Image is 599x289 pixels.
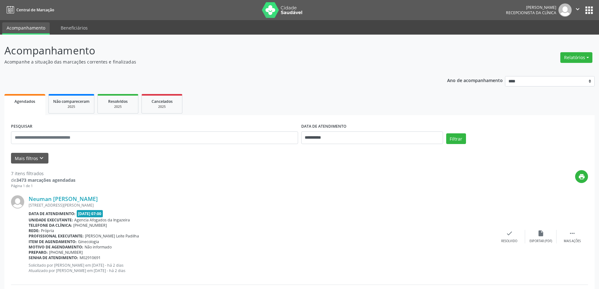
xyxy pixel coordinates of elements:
i:  [569,230,576,237]
p: Acompanhamento [4,43,418,58]
div: Exportar (PDF) [530,239,552,243]
p: Solicitado por [PERSON_NAME] em [DATE] - há 2 dias Atualizado por [PERSON_NAME] em [DATE] - há 2 ... [29,263,494,273]
b: Preparo: [29,250,48,255]
i: insert_drive_file [537,230,544,237]
span: Central de Marcação [16,7,54,13]
button: Filtrar [446,133,466,144]
div: 2025 [53,104,90,109]
span: Cancelados [152,99,173,104]
span: Não compareceram [53,99,90,104]
button: Mais filtroskeyboard_arrow_down [11,153,48,164]
span: Agencia Afogados da Ingazeira [74,217,130,223]
a: Acompanhamento [2,22,50,35]
label: PESQUISAR [11,122,32,131]
button:  [572,3,584,17]
div: 2025 [146,104,178,109]
b: Unidade executante: [29,217,73,223]
button: Relatórios [560,52,592,63]
i:  [574,6,581,13]
p: Acompanhe a situação das marcações correntes e finalizadas [4,58,418,65]
span: [DATE] 07:00 [77,210,103,217]
div: Mais ações [564,239,581,243]
span: [PERSON_NAME] Leite Padilha [85,233,139,239]
label: DATA DE ATENDIMENTO [301,122,347,131]
div: 7 itens filtrados [11,170,75,177]
b: Data de atendimento: [29,211,75,216]
span: Não informado [85,244,112,250]
div: 2025 [102,104,134,109]
div: Resolvido [501,239,517,243]
span: Própria [41,228,54,233]
a: Beneficiários [56,22,92,33]
div: [STREET_ADDRESS][PERSON_NAME] [29,203,494,208]
b: Rede: [29,228,40,233]
span: M02910691 [80,255,101,260]
b: Senha de atendimento: [29,255,78,260]
div: Página 1 de 1 [11,183,75,189]
span: Recepcionista da clínica [506,10,556,15]
b: Motivo de agendamento: [29,244,83,250]
i: check [506,230,513,237]
span: Ginecologia [78,239,99,244]
span: [PHONE_NUMBER] [49,250,83,255]
button: apps [584,5,595,16]
span: Agendados [14,99,35,104]
span: [PHONE_NUMBER] [73,223,107,228]
i: print [578,173,585,180]
span: Resolvidos [108,99,128,104]
strong: 3473 marcações agendadas [16,177,75,183]
a: Central de Marcação [4,5,54,15]
div: de [11,177,75,183]
b: Profissional executante: [29,233,84,239]
p: Ano de acompanhamento [447,76,503,84]
b: Telefone da clínica: [29,223,72,228]
i: keyboard_arrow_down [38,155,45,162]
b: Item de agendamento: [29,239,77,244]
div: [PERSON_NAME] [506,5,556,10]
img: img [11,195,24,208]
a: Neuman [PERSON_NAME] [29,195,98,202]
button: print [575,170,588,183]
img: img [558,3,572,17]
